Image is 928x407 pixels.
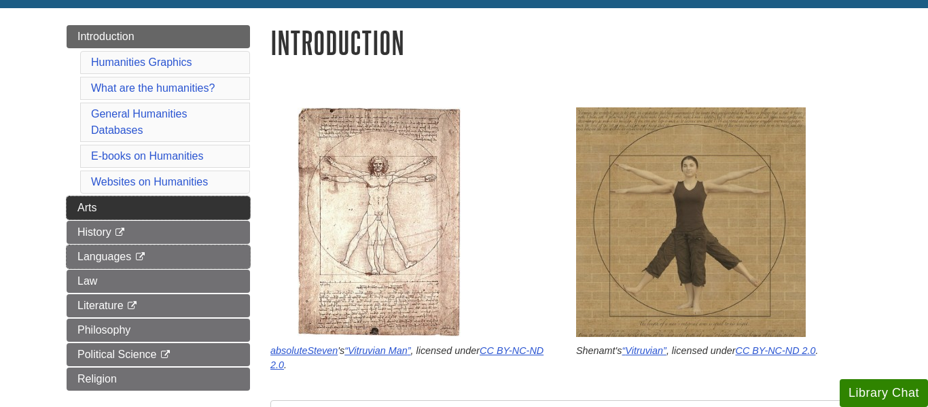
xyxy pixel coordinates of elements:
img: Vitruvian Man [298,107,461,337]
span: Religion [77,373,117,385]
a: Literature [67,294,250,317]
span: Political Science [77,349,157,360]
div: 's , licensed under . [270,344,556,373]
div: Shenamt's , licensed under . [576,344,861,359]
span: Philosophy [77,324,130,336]
a: General Humanities Databases [91,108,187,136]
a: Languages [67,245,250,268]
a: Humanities Graphics [91,56,192,68]
a: Vitruvian Man [344,345,410,356]
button: Library Chat [840,379,928,407]
h1: Introduction [270,25,861,60]
span: Introduction [77,31,135,42]
a: Introduction [67,25,250,48]
a: Arts [67,196,250,219]
a: Vitruvian [622,345,666,356]
span: History [77,226,111,238]
i: This link opens in a new window [135,253,146,262]
a: CC BY-NC-ND 2.0 [735,345,815,356]
a: Websites on Humanities [91,176,208,188]
span: Languages [77,251,131,262]
a: E-books on Humanities [91,150,203,162]
a: History [67,221,250,244]
img: Vitruvian Woman [576,107,806,337]
i: This link opens in a new window [114,228,126,237]
span: Arts [77,202,96,213]
span: Law [77,275,97,287]
a: Law [67,270,250,293]
a: What are the humanities? [91,82,215,94]
i: This link opens in a new window [160,351,171,359]
i: This link opens in a new window [126,302,138,311]
span: Literature [77,300,124,311]
a: Religion [67,368,250,391]
a: absoluteSteven [270,345,338,356]
a: Philosophy [67,319,250,342]
a: Political Science [67,343,250,366]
